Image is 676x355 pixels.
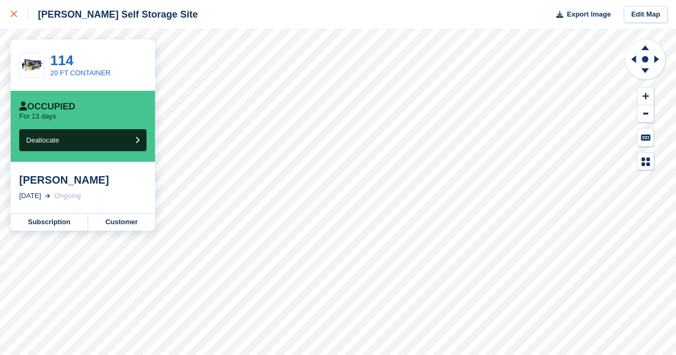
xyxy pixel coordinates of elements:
button: Map Legend [638,153,654,170]
img: arrow-right-light-icn-cde0832a797a2874e46488d9cf13f60e5c3a73dbe684e267c42b8395dfbc2abf.svg [45,194,50,198]
span: Deallocate [26,136,59,144]
button: Keyboard Shortcuts [638,129,654,146]
button: Export Image [550,6,611,23]
div: [PERSON_NAME] Self Storage Site [28,8,198,21]
div: [DATE] [19,191,41,201]
div: Occupied [19,101,75,112]
button: Zoom In [638,88,654,105]
button: Deallocate [19,129,146,151]
a: Edit Map [624,6,667,23]
div: Ongoing [55,191,81,201]
a: 114 [50,52,73,68]
button: Zoom Out [638,105,654,123]
div: [PERSON_NAME] [19,173,146,186]
span: Export Image [566,9,610,20]
img: 20-ft-container.jpg [20,56,44,75]
a: Customer [88,214,155,231]
a: Subscription [11,214,88,231]
p: For 13 days [19,112,56,121]
a: 20 FT CONTAINER [50,69,111,77]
